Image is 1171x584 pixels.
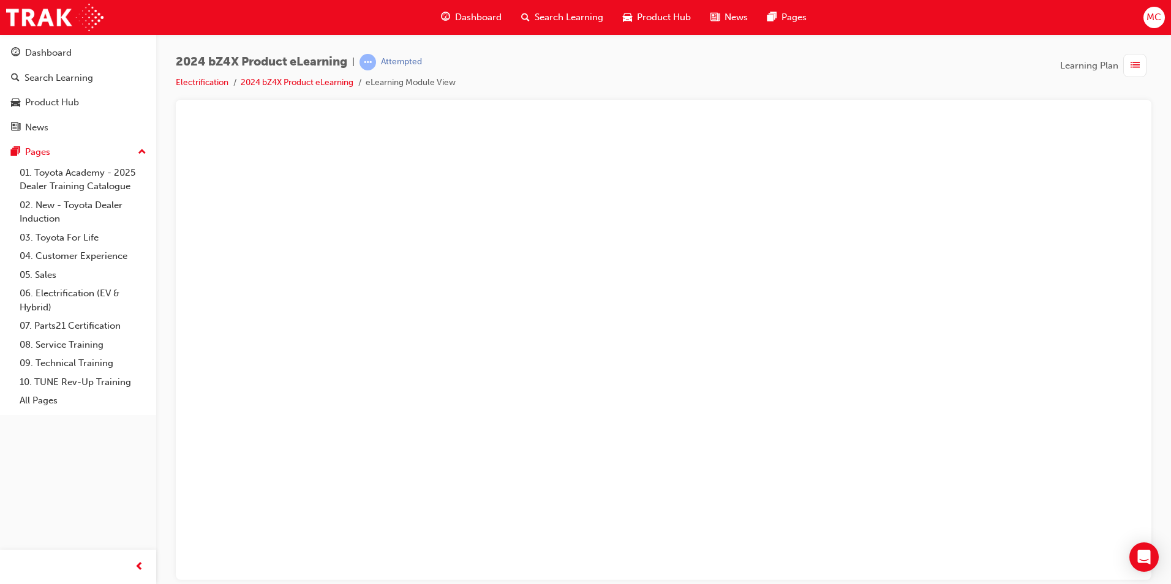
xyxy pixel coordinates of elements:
a: 2024 bZ4X Product eLearning [241,77,353,88]
a: 01. Toyota Academy - 2025 Dealer Training Catalogue [15,163,151,196]
button: DashboardSearch LearningProduct HubNews [5,39,151,141]
button: Learning Plan [1060,54,1151,77]
a: News [5,116,151,139]
span: news-icon [11,122,20,133]
span: pages-icon [767,10,777,25]
span: | [352,55,355,69]
a: 08. Service Training [15,335,151,354]
a: 05. Sales [15,266,151,285]
a: pages-iconPages [758,5,816,30]
a: 06. Electrification (EV & Hybrid) [15,284,151,316]
li: eLearning Module View [366,76,456,90]
a: 03. Toyota For Life [15,228,151,247]
span: Product Hub [637,10,691,24]
a: 04. Customer Experience [15,247,151,266]
span: Dashboard [455,10,502,24]
span: pages-icon [11,147,20,158]
span: search-icon [11,73,20,84]
div: Product Hub [25,95,79,110]
span: news-icon [710,10,720,25]
div: Search Learning [24,71,93,85]
div: News [25,121,48,135]
img: Trak [6,4,104,31]
a: Search Learning [5,67,151,89]
a: Dashboard [5,42,151,64]
div: Attempted [381,56,422,68]
span: guage-icon [441,10,450,25]
button: Pages [5,141,151,163]
span: Learning Plan [1060,59,1118,73]
span: prev-icon [135,560,144,575]
span: Pages [781,10,807,24]
a: car-iconProduct Hub [613,5,701,30]
a: 02. New - Toyota Dealer Induction [15,196,151,228]
a: 07. Parts21 Certification [15,316,151,335]
span: 2024 bZ4X Product eLearning [176,55,347,69]
div: Pages [25,145,50,159]
span: car-icon [623,10,632,25]
span: MC [1147,10,1161,24]
span: search-icon [521,10,530,25]
span: car-icon [11,97,20,108]
span: up-icon [138,144,146,160]
a: 10. TUNE Rev-Up Training [15,373,151,392]
span: Search Learning [535,10,603,24]
a: 09. Technical Training [15,354,151,373]
span: guage-icon [11,48,20,59]
a: search-iconSearch Learning [511,5,613,30]
button: MC [1143,7,1165,28]
a: news-iconNews [701,5,758,30]
a: guage-iconDashboard [431,5,511,30]
a: Product Hub [5,91,151,114]
span: learningRecordVerb_ATTEMPT-icon [360,54,376,70]
div: Dashboard [25,46,72,60]
span: list-icon [1131,58,1140,73]
div: Open Intercom Messenger [1129,542,1159,572]
span: News [725,10,748,24]
a: All Pages [15,391,151,410]
a: Electrification [176,77,228,88]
